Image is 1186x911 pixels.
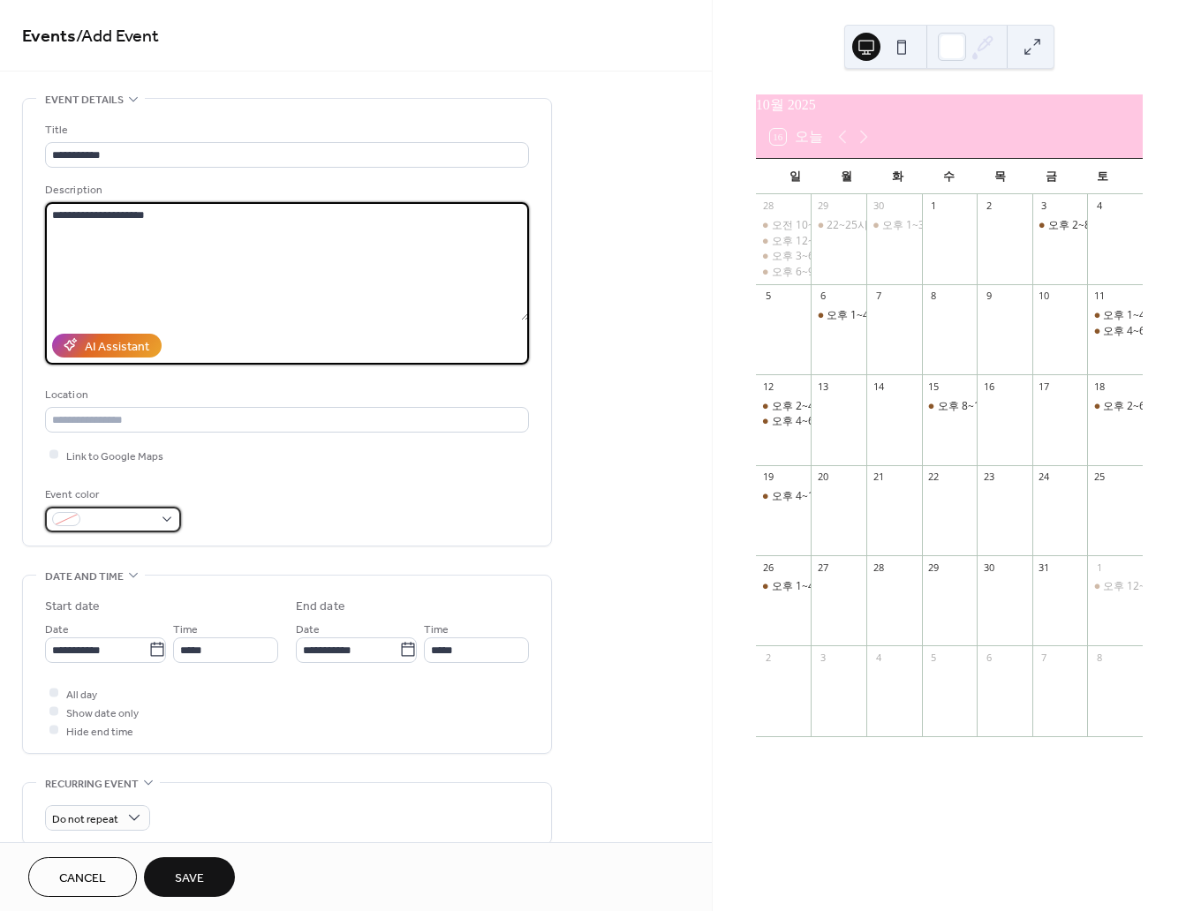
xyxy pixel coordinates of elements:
div: AI Assistant [85,337,149,356]
div: 8 [1092,651,1106,664]
div: 수 [924,159,975,194]
div: 22~25시, [PERSON_NAME]*주 [827,218,973,233]
div: 목 [975,159,1026,194]
div: 1 [927,200,940,213]
div: 28 [872,561,885,574]
div: 22~25시, 김*주 [811,218,866,233]
div: 오후 2~8, 장*현 [1032,218,1088,233]
span: / Add Event [76,19,159,54]
div: 오후 3~6, 이*진 [756,249,812,264]
span: Cancel [59,870,106,888]
div: 21 [872,471,885,484]
div: 오후 12~2, 엄*슬 [772,234,853,249]
div: 오후 4~6, 손*원 [1103,324,1178,339]
div: 5 [927,651,940,664]
div: 오후 1~4, 홍*희 [756,579,812,594]
div: 31 [1038,561,1051,574]
div: 오후 1~4, [PERSON_NAME]*규 [827,308,974,323]
span: All day [66,685,97,704]
div: 오후 2~8, 장*현 [1048,218,1123,233]
div: 9 [982,290,995,303]
div: 오후 2~4, [PERSON_NAME]*채 [772,399,919,414]
button: AI Assistant [52,334,162,358]
div: 오후 1~3, 이*란 [866,218,922,233]
div: 월 [821,159,873,194]
span: Time [173,620,198,638]
div: 오후 1~3, 이*란 [882,218,957,233]
a: Events [22,19,76,54]
div: 4 [1092,200,1106,213]
div: 오후 12~2, 엄*슬 [756,234,812,249]
div: 20 [816,471,829,484]
span: Date [45,620,69,638]
div: 오후 4~6, 김*채 [756,414,812,429]
span: Link to Google Maps [66,447,163,465]
div: 25 [1092,471,1106,484]
div: 오전 10~12, 문*민 [772,218,859,233]
span: Time [424,620,449,638]
div: 16 [982,380,995,393]
span: Date and time [45,568,124,586]
div: 오후 6~9, 이*연 [772,265,847,280]
div: 26 [761,561,774,574]
span: Hide end time [66,722,133,741]
div: 10월 2025 [756,94,1143,116]
div: 오후 6~9, 이*연 [756,265,812,280]
div: 오후 4~10, 조*서 [772,489,853,504]
div: 15 [927,380,940,393]
div: 오전 10~12, 문*민 [756,218,812,233]
div: 금 [1026,159,1077,194]
div: Title [45,121,525,139]
div: 오후 2~4, 김*채 [756,399,812,414]
div: 10 [1038,290,1051,303]
span: Save [175,870,204,888]
div: 6 [816,290,829,303]
div: 오후 1~4, 김*연 [1087,308,1143,323]
div: 19 [761,471,774,484]
div: 29 [816,200,829,213]
div: 18 [1092,380,1106,393]
div: 23 [982,471,995,484]
button: Cancel [28,857,137,897]
div: 12 [761,380,774,393]
div: 2 [761,651,774,664]
div: 일 [770,159,821,194]
div: 24 [1038,471,1051,484]
div: Event color [45,486,178,504]
span: Do not repeat [52,809,118,829]
div: 30 [982,561,995,574]
div: 2 [982,200,995,213]
div: 오후 4~10, 조*서 [756,489,812,504]
div: 토 [1077,159,1129,194]
div: 7 [872,290,885,303]
button: 16오늘 [764,124,829,149]
div: 오후 12~5, 이*영 [1087,579,1143,594]
div: 오후 4~6, [PERSON_NAME]*채 [772,414,919,429]
div: 8 [927,290,940,303]
div: 6 [982,651,995,664]
div: 30 [872,200,885,213]
div: 오후 8~10, 조*윤 [922,399,978,414]
div: End date [296,598,345,616]
div: 오후 1~4, 홍*희 [772,579,847,594]
span: Date [296,620,320,638]
div: Start date [45,598,100,616]
div: Location [45,386,525,404]
div: 오후 2~6, 지*원 [1087,399,1143,414]
div: 5 [761,290,774,303]
span: Recurring event [45,775,139,794]
div: 28 [761,200,774,213]
div: 14 [872,380,885,393]
div: 오후 1~4, 김*규 [811,308,866,323]
div: 1 [1092,561,1106,574]
div: 3 [1038,200,1051,213]
div: 화 [873,159,924,194]
div: 22 [927,471,940,484]
button: Save [144,857,235,897]
div: 29 [927,561,940,574]
div: 3 [816,651,829,664]
div: 오후 12~5, 이*영 [1103,579,1184,594]
div: 11 [1092,290,1106,303]
div: 오후 2~6, 지*원 [1103,399,1178,414]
